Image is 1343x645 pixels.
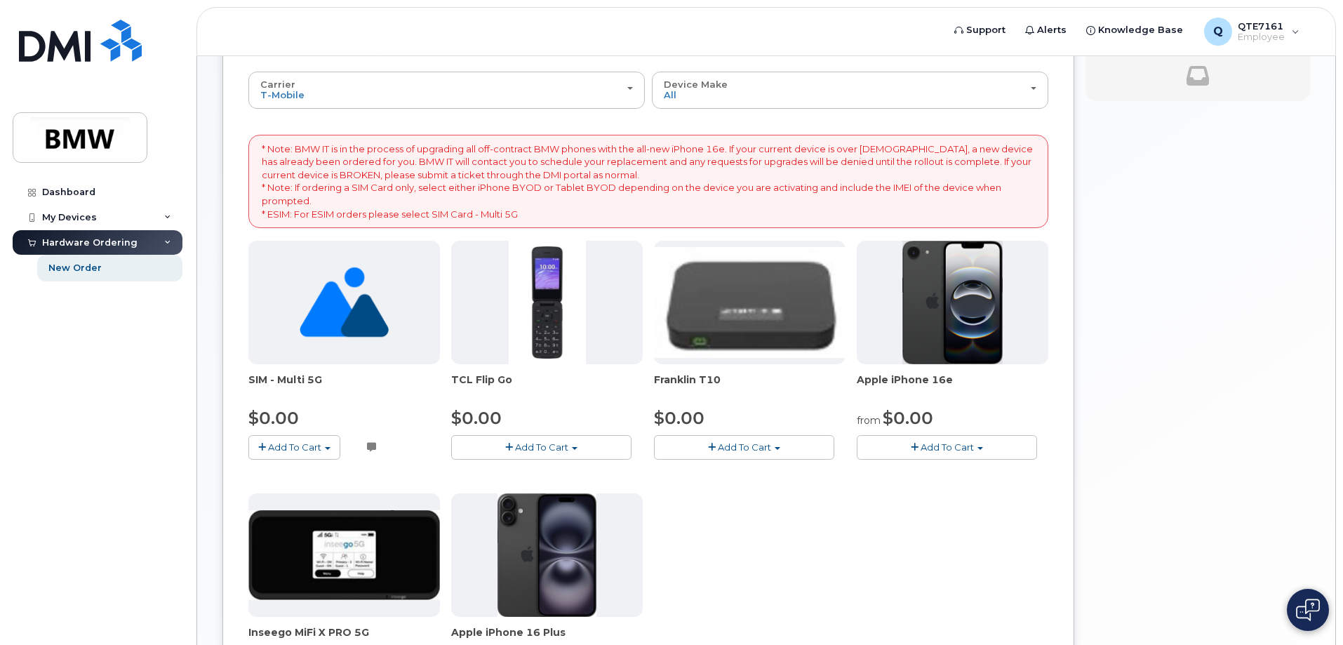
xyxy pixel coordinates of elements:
div: Franklin T10 [654,373,846,401]
button: Device Make All [652,72,1048,108]
div: TCL Flip Go [451,373,643,401]
span: All [664,89,676,100]
button: Add To Cart [857,435,1037,460]
span: Knowledge Base [1098,23,1183,37]
button: Add To Cart [451,435,632,460]
span: Add To Cart [718,441,771,453]
button: Add To Cart [248,435,340,460]
img: Open chat [1296,599,1320,621]
span: Alerts [1037,23,1067,37]
small: from [857,414,881,427]
img: no_image_found-2caef05468ed5679b831cfe6fc140e25e0c280774317ffc20a367ab7fd17291e.png [300,241,389,364]
div: Apple iPhone 16e [857,373,1048,401]
span: Carrier [260,79,295,90]
span: Q [1213,23,1223,40]
span: Add To Cart [515,441,568,453]
img: cut_small_inseego_5G.jpg [248,510,440,600]
span: Add To Cart [268,441,321,453]
span: Employee [1238,32,1285,43]
img: t10.jpg [654,247,846,358]
span: T-Mobile [260,89,305,100]
span: Add To Cart [921,441,974,453]
button: Add To Cart [654,435,834,460]
p: * Note: BMW IT is in the process of upgrading all off-contract BMW phones with the all-new iPhone... [262,142,1035,220]
span: $0.00 [248,408,299,428]
span: Device Make [664,79,728,90]
a: Knowledge Base [1076,16,1193,44]
span: $0.00 [654,408,704,428]
a: Alerts [1015,16,1076,44]
img: TCL_FLIP_MODE.jpg [509,241,586,364]
img: iphone_16_plus.png [497,493,596,617]
span: QTE7161 [1238,20,1285,32]
button: Carrier T-Mobile [248,72,645,108]
img: iphone16e.png [902,241,1003,364]
div: QTE7161 [1194,18,1309,46]
span: $0.00 [883,408,933,428]
span: $0.00 [451,408,502,428]
span: Support [966,23,1005,37]
div: SIM - Multi 5G [248,373,440,401]
a: Support [944,16,1015,44]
